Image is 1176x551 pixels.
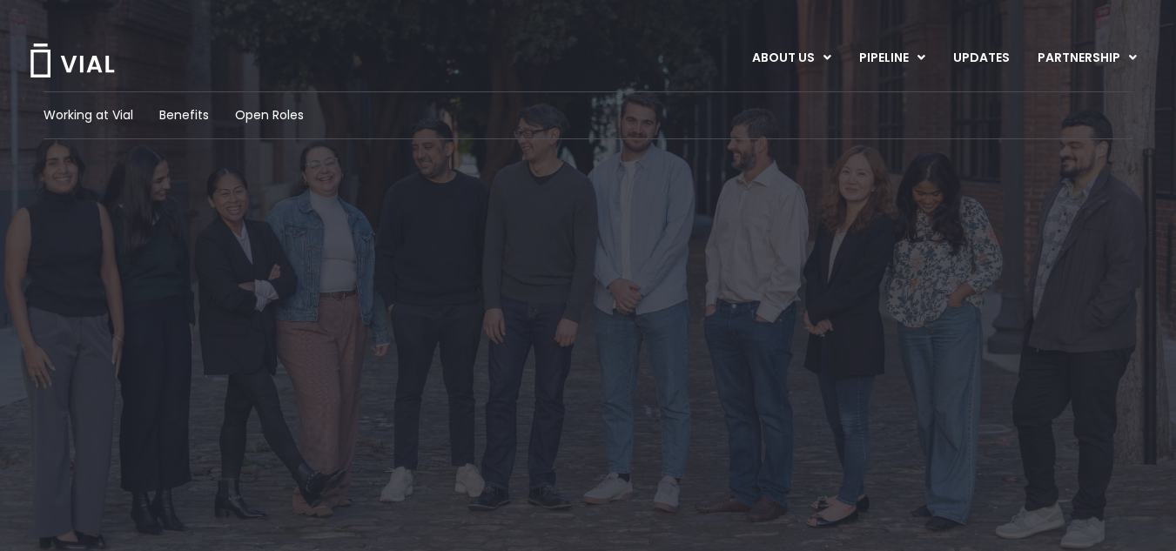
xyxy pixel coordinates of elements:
a: UPDATES [939,44,1023,73]
a: PARTNERSHIPMenu Toggle [1024,44,1151,73]
a: ABOUT USMenu Toggle [738,44,844,73]
a: Open Roles [235,106,304,124]
a: PIPELINEMenu Toggle [845,44,938,73]
a: Working at Vial [44,106,133,124]
img: Vial Logo [29,44,116,77]
a: Benefits [159,106,209,124]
